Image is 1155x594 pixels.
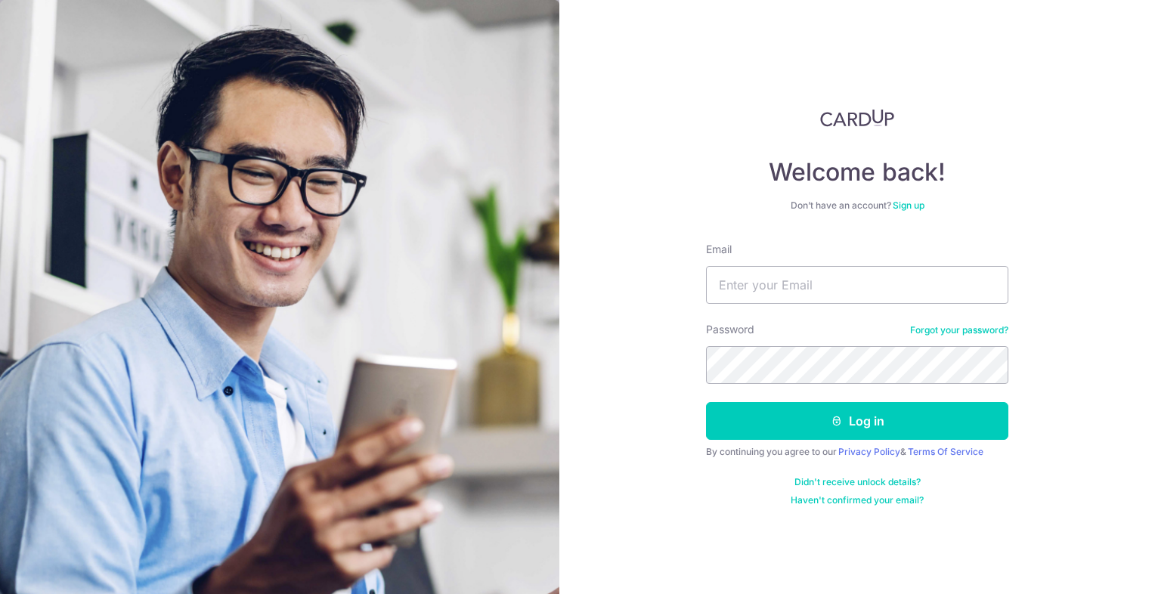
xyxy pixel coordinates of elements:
[706,242,732,257] label: Email
[706,266,1008,304] input: Enter your Email
[908,446,983,457] a: Terms Of Service
[794,476,921,488] a: Didn't receive unlock details?
[706,200,1008,212] div: Don’t have an account?
[893,200,924,211] a: Sign up
[706,322,754,337] label: Password
[838,446,900,457] a: Privacy Policy
[706,157,1008,187] h4: Welcome back!
[820,109,894,127] img: CardUp Logo
[910,324,1008,336] a: Forgot your password?
[791,494,924,506] a: Haven't confirmed your email?
[706,446,1008,458] div: By continuing you agree to our &
[706,402,1008,440] button: Log in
